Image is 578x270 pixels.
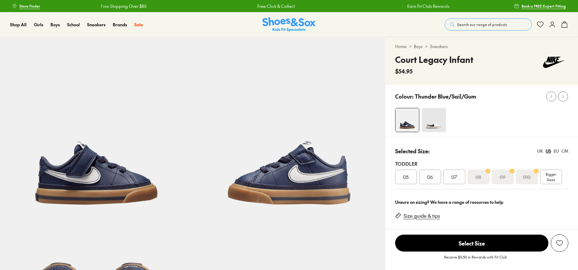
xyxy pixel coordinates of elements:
s: 010 [523,173,531,181]
a: Shop All [10,21,27,28]
a: Book a FREE Expert Fitting [514,1,566,11]
div: EU [554,148,559,154]
a: Free Shipping Over $85 [100,3,146,9]
p: Thunder Blue/Sail/Gum [415,92,476,100]
a: Shoes & Sox [262,17,316,32]
a: Boys [50,21,60,28]
a: Girls [34,21,43,28]
span: Select Size [395,235,548,252]
p: Receive $5.50 in Rewards with Fit Club [444,254,507,265]
a: Brands [113,21,127,28]
div: CM [561,148,568,154]
button: Search our range of products [445,18,532,31]
span: 05 [403,173,409,181]
div: Unsure on sizing? We have a range of resources to help [395,199,568,205]
a: Size guide & tips [404,213,440,219]
p: Selected Size: [395,147,430,155]
button: Select Size [395,234,548,252]
span: 06 [427,173,433,181]
span: Book a FREE Expert Fitting [521,3,566,9]
a: School [67,21,80,28]
p: Colour: [395,92,414,100]
a: Sneakers [87,21,106,28]
img: Vendor logo [539,53,568,71]
div: UK [537,148,543,154]
div: Toddler [395,160,568,167]
img: 11_1 [422,108,446,132]
img: SNS_Logo_Responsive.svg [262,17,316,32]
a: Free Click & Collect [257,3,294,9]
h4: Court Legacy Infant [395,53,473,66]
a: Home [395,43,407,50]
span: Store Finder [19,3,40,9]
span: Bigger Sizes [546,171,556,182]
span: 07 [451,173,457,181]
a: Sneakers [430,43,448,50]
s: 08 [476,173,481,181]
button: Add to Wishlist [551,234,568,252]
div: > > [395,43,568,50]
a: Store Finder [12,1,40,11]
a: Boys [414,43,423,50]
img: 5-533768_1 [193,37,385,229]
span: $54.95 [395,67,413,75]
div: US [546,148,551,154]
span: Search our range of products [457,22,507,27]
a: Earn Fit Club Rewards [407,3,449,9]
a: Sale [134,21,143,28]
s: 09 [500,173,505,181]
img: 4-533767_1 [395,108,419,132]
